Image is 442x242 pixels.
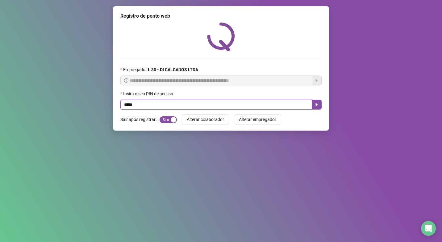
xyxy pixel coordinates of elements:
span: caret-right [314,102,319,107]
div: Registro de ponto web [120,12,322,20]
label: Sair após registrar [120,115,160,124]
span: info-circle [124,78,128,83]
span: Empregador : [123,66,198,73]
span: Alterar colaborador [187,116,224,123]
button: Alterar colaborador [182,115,229,124]
span: Alterar empregador [239,116,276,123]
img: QRPoint [207,22,235,51]
strong: L 30 - DI CALCADOS LTDA [148,67,198,72]
div: Open Intercom Messenger [421,221,436,236]
label: Insira o seu PIN de acesso [120,90,177,97]
button: Alterar empregador [234,115,281,124]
